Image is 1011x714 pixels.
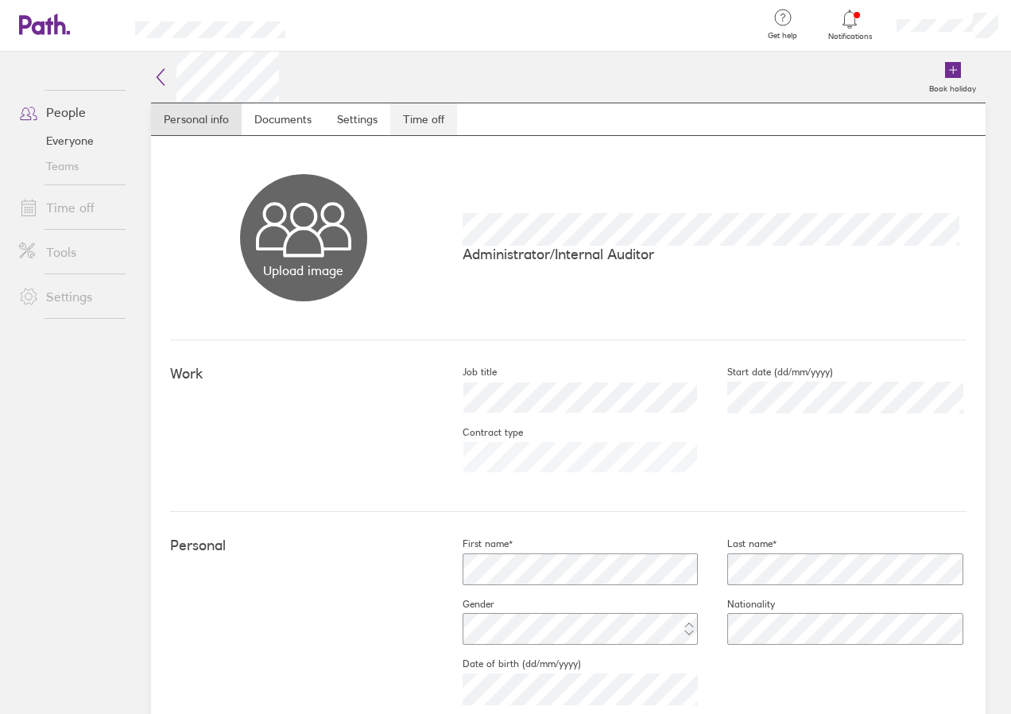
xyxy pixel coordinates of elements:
p: Administrator/Internal Auditor [463,246,966,262]
a: Settings [324,103,390,135]
a: Time off [390,103,457,135]
label: Book holiday [920,80,986,94]
h4: Personal [170,537,437,554]
h4: Work [170,366,437,382]
span: Get help [757,31,808,41]
a: People [6,96,134,128]
label: Contract type [437,426,523,439]
a: Settings [6,281,134,312]
a: Time off [6,192,134,223]
label: Nationality [702,598,775,611]
a: Teams [6,153,134,179]
label: Last name* [702,537,777,550]
a: Tools [6,236,134,268]
label: Job title [437,366,497,378]
label: Date of birth (dd/mm/yyyy) [437,658,581,670]
a: Book holiday [920,52,986,103]
span: Notifications [824,32,876,41]
a: Documents [242,103,324,135]
a: Personal info [151,103,242,135]
label: Start date (dd/mm/yyyy) [702,366,833,378]
a: Everyone [6,128,134,153]
label: First name* [437,537,513,550]
a: Notifications [824,8,876,41]
label: Gender [437,598,494,611]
